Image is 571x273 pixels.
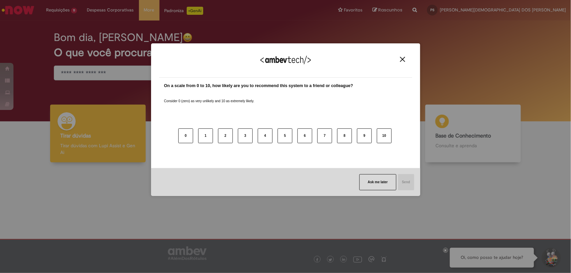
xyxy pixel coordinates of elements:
[198,128,213,143] button: 1
[238,128,253,143] button: 3
[278,128,292,143] button: 5
[377,128,392,143] button: 10
[337,128,352,143] button: 8
[258,128,273,143] button: 4
[164,91,254,104] label: Consider 0 (zero) as very unlikely and 10 as extremely likely.
[297,128,312,143] button: 6
[359,174,396,190] button: Ask me later
[164,83,353,89] label: On a scale from 0 to 10, how likely are you to recommend this system to a friend or colleague?
[400,57,405,62] img: Close
[218,128,233,143] button: 2
[357,128,372,143] button: 9
[317,128,332,143] button: 7
[260,56,311,64] img: Logo Ambevtech
[398,56,407,62] button: Close
[178,128,193,143] button: 0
